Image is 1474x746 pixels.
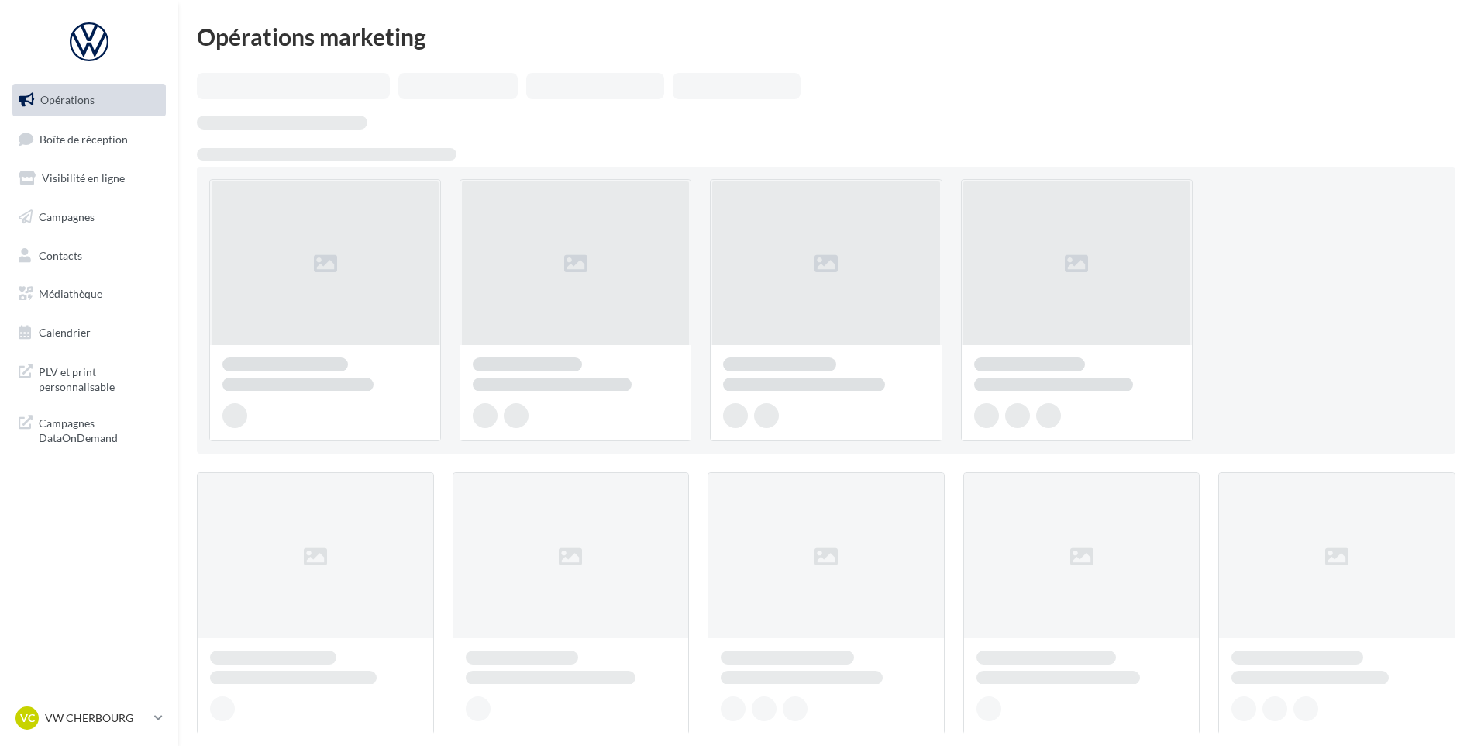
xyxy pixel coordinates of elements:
span: Campagnes DataOnDemand [39,413,160,446]
span: Contacts [39,248,82,261]
p: VW CHERBOURG [45,710,148,726]
span: Calendrier [39,326,91,339]
a: VC VW CHERBOURG [12,703,166,733]
span: PLV et print personnalisable [39,361,160,395]
a: Campagnes DataOnDemand [9,406,169,452]
span: Opérations [40,93,95,106]
a: Campagnes [9,201,169,233]
span: Visibilité en ligne [42,171,125,185]
span: Campagnes [39,210,95,223]
a: PLV et print personnalisable [9,355,169,401]
a: Boîte de réception [9,123,169,156]
a: Opérations [9,84,169,116]
a: Contacts [9,240,169,272]
a: Médiathèque [9,278,169,310]
span: Boîte de réception [40,132,128,145]
span: VC [20,710,35,726]
span: Médiathèque [39,287,102,300]
a: Calendrier [9,316,169,349]
a: Visibilité en ligne [9,162,169,195]
div: Opérations marketing [197,25,1455,48]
